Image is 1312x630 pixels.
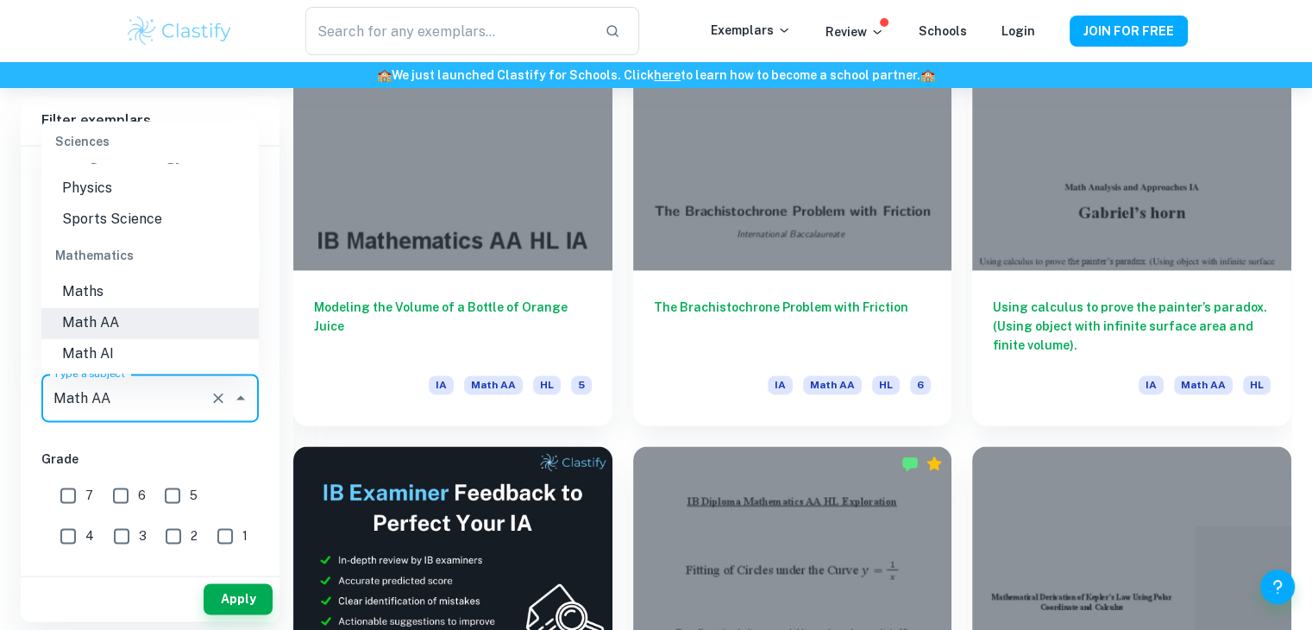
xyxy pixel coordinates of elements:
span: HL [872,375,900,394]
span: IA [768,375,793,394]
span: IA [1139,375,1164,394]
li: Maths [41,276,259,307]
li: Math AA [41,307,259,338]
span: 🏫 [920,68,935,82]
a: Using calculus to prove the painter’s paradox. (Using object with infinite surface area and finit... [972,31,1291,425]
img: Clastify logo [125,14,235,48]
a: here [654,68,681,82]
p: Review [825,22,884,41]
label: Type a subject [53,366,125,381]
span: 🏫 [377,68,392,82]
span: 7 [85,486,93,505]
div: Sciences [41,121,259,162]
span: 5 [190,486,198,505]
a: Schools [919,24,967,38]
span: Math AA [1174,375,1233,394]
button: JOIN FOR FREE [1070,16,1188,47]
h6: Modeling the Volume of a Bottle of Orange Juice [314,298,592,355]
span: 6 [910,375,931,394]
h6: Using calculus to prove the painter’s paradox. (Using object with infinite surface area and finit... [993,298,1271,355]
span: 3 [139,526,147,545]
span: Math AA [464,375,523,394]
h6: Filter exemplars [21,97,279,145]
span: 5 [571,375,592,394]
li: Physics [41,173,259,204]
button: Apply [204,583,273,614]
button: Clear [206,386,230,410]
div: Premium [926,455,943,472]
span: 4 [85,526,94,545]
h6: The Brachistochrone Problem with Friction [654,298,932,355]
div: The Arts [41,369,259,411]
a: Login [1001,24,1035,38]
p: Exemplars [711,21,791,40]
span: HL [533,375,561,394]
span: HL [1243,375,1271,394]
div: Mathematics [41,235,259,276]
li: Sports Science [41,204,259,235]
img: Marked [901,455,919,472]
span: 6 [138,486,146,505]
input: Search for any exemplars... [305,7,590,55]
span: 2 [191,526,198,545]
h6: Grade [41,450,259,469]
span: IA [429,375,454,394]
span: 1 [242,526,248,545]
span: Math AA [803,375,862,394]
a: Modeling the Volume of a Bottle of Orange JuiceIAMath AAHL5 [293,31,612,425]
a: The Brachistochrone Problem with FrictionIAMath AAHL6 [633,31,952,425]
button: Close [229,386,253,410]
h6: We just launched Clastify for Schools. Click to learn how to become a school partner. [3,66,1309,85]
li: Math AI [41,338,259,369]
button: Help and Feedback [1260,570,1295,604]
